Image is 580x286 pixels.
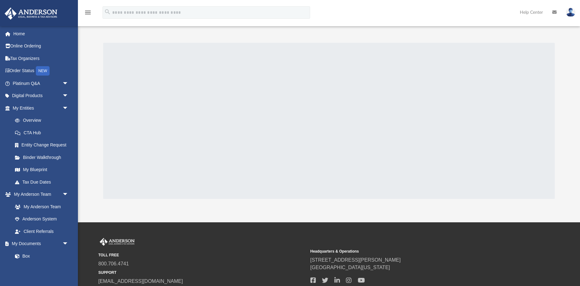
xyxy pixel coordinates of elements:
[310,265,390,270] a: [GEOGRAPHIC_DATA][US_STATE]
[4,52,78,65] a: Tax Organizers
[9,262,75,275] a: Meeting Minutes
[9,250,72,262] a: Box
[9,164,75,176] a: My Blueprint
[9,200,72,213] a: My Anderson Team
[62,90,75,102] span: arrow_drop_down
[9,114,78,127] a: Overview
[9,151,78,164] a: Binder Walkthrough
[566,8,575,17] img: User Pic
[4,188,75,201] a: My Anderson Teamarrow_drop_down
[62,188,75,201] span: arrow_drop_down
[62,102,75,115] span: arrow_drop_down
[4,90,78,102] a: Digital Productsarrow_drop_down
[3,7,59,20] img: Anderson Advisors Platinum Portal
[98,261,129,266] a: 800.706.4741
[9,176,78,188] a: Tax Due Dates
[4,102,78,114] a: My Entitiesarrow_drop_down
[98,252,306,258] small: TOLL FREE
[98,270,306,275] small: SUPPORT
[84,9,92,16] i: menu
[98,279,183,284] a: [EMAIL_ADDRESS][DOMAIN_NAME]
[310,249,518,254] small: Headquarters & Operations
[36,66,50,76] div: NEW
[104,8,111,15] i: search
[62,77,75,90] span: arrow_drop_down
[98,238,136,246] img: Anderson Advisors Platinum Portal
[9,225,75,238] a: Client Referrals
[4,27,78,40] a: Home
[4,238,75,250] a: My Documentsarrow_drop_down
[4,40,78,52] a: Online Ordering
[4,77,78,90] a: Platinum Q&Aarrow_drop_down
[9,126,78,139] a: CTA Hub
[84,12,92,16] a: menu
[4,65,78,77] a: Order StatusNEW
[62,238,75,250] span: arrow_drop_down
[310,257,401,263] a: [STREET_ADDRESS][PERSON_NAME]
[9,139,78,151] a: Entity Change Request
[9,213,75,225] a: Anderson System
